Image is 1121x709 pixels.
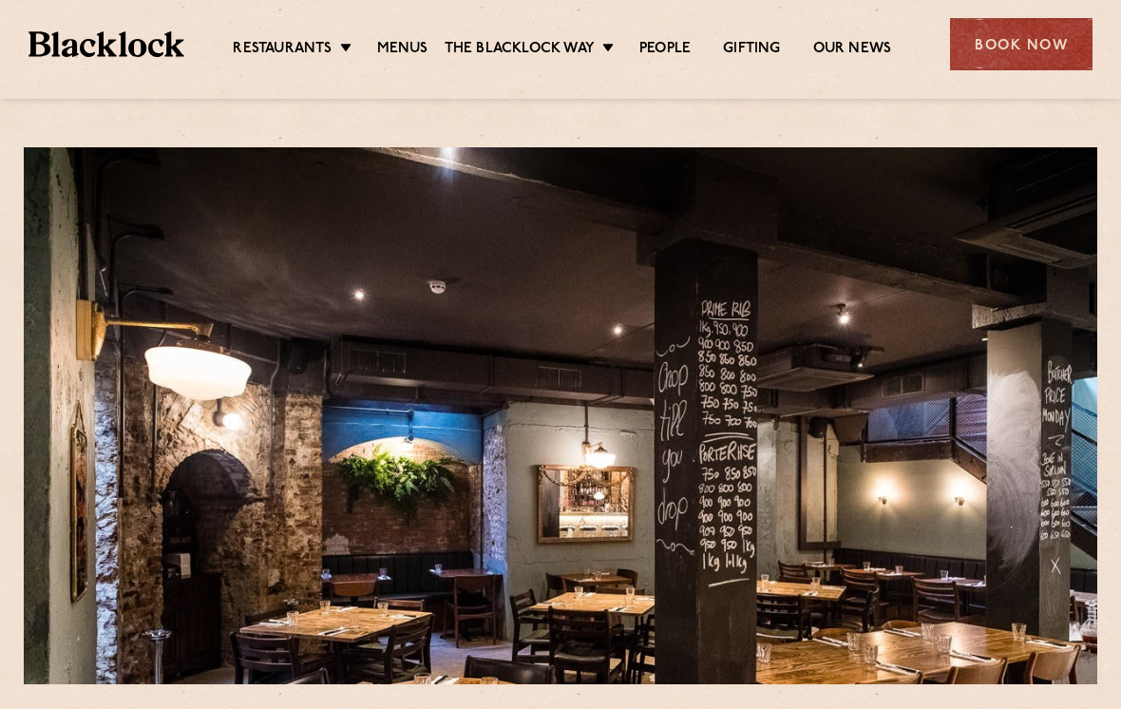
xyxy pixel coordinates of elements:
a: Gifting [723,40,780,59]
a: Menus [377,40,428,59]
a: The Blacklock Way [445,40,595,59]
img: BL_Textured_Logo-footer-cropped.svg [28,31,184,58]
a: Our News [813,40,892,59]
a: Restaurants [233,40,332,59]
div: Book Now [950,18,1092,70]
a: People [639,40,691,59]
